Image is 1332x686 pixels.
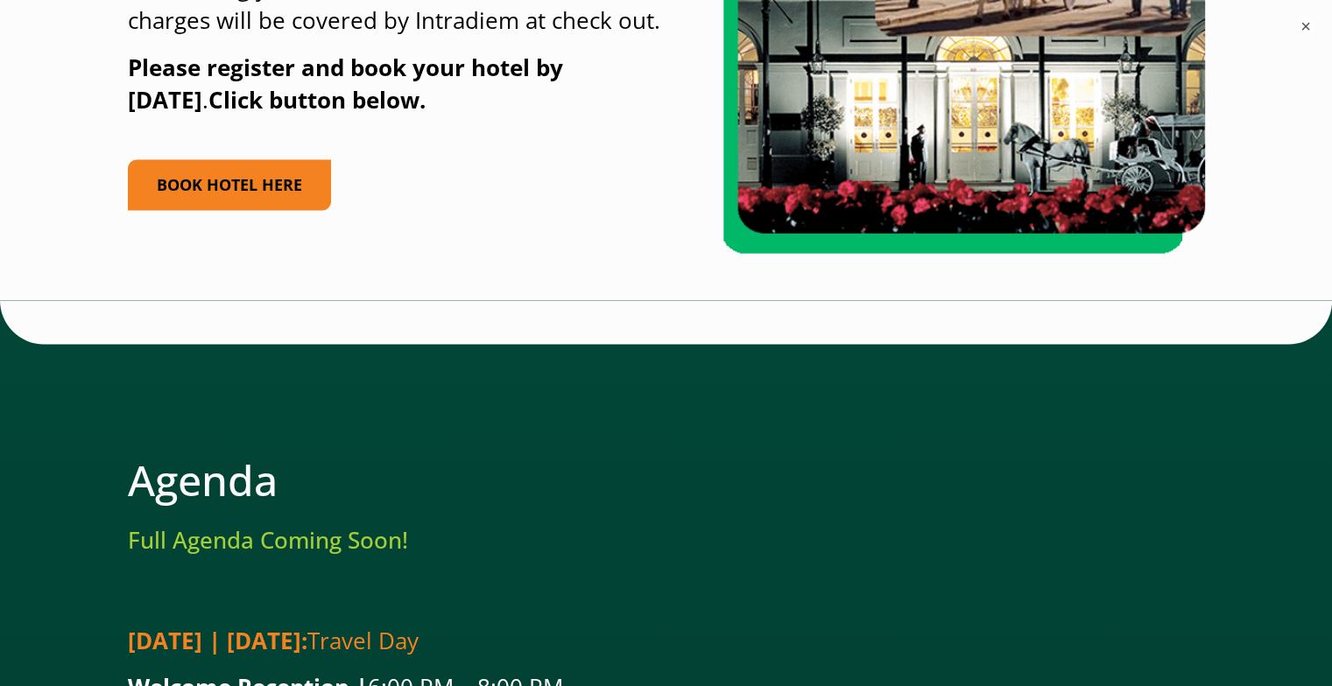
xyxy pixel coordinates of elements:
[128,454,1205,505] h2: Agenda
[128,159,331,211] a: Link opens in a new window
[157,174,302,195] strong: BOOK HOTEL HERE
[128,624,307,655] strong: [DATE] | [DATE]:
[208,84,426,115] strong: Click button below.
[128,52,683,117] p: .
[128,52,563,115] strong: Please register and book your hotel by [DATE]
[128,526,1205,553] h3: Full Agenda Coming Soon!
[128,624,1205,656] p: Travel Day
[1297,17,1314,35] button: ×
